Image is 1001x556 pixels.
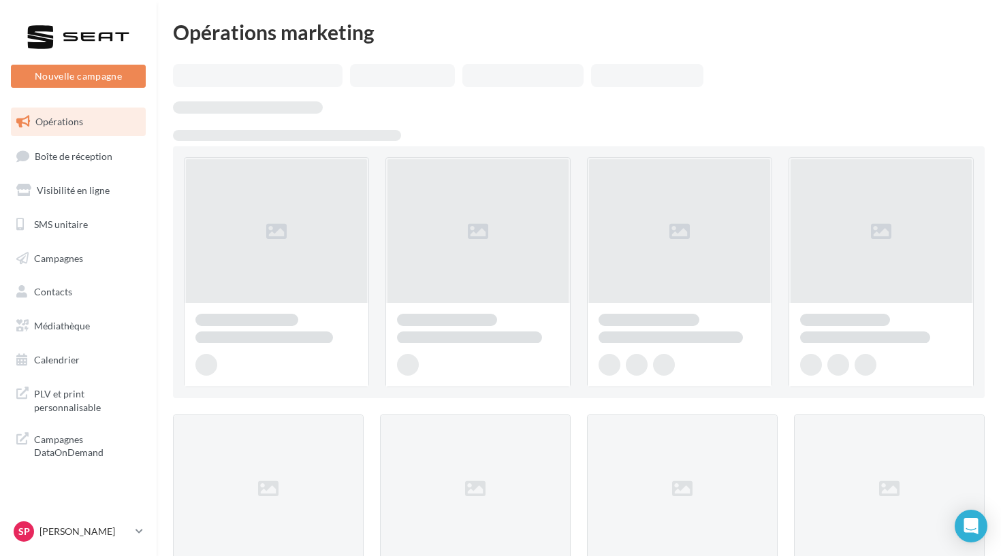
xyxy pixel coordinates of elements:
a: SMS unitaire [8,210,148,239]
span: Visibilité en ligne [37,184,110,196]
div: Opérations marketing [173,22,985,42]
a: Opérations [8,108,148,136]
span: Sp [18,525,30,538]
button: Nouvelle campagne [11,65,146,88]
a: Contacts [8,278,148,306]
a: Médiathèque [8,312,148,340]
a: Visibilité en ligne [8,176,148,205]
span: SMS unitaire [34,218,88,230]
span: Calendrier [34,354,80,365]
a: Boîte de réception [8,142,148,171]
span: Médiathèque [34,320,90,331]
span: Contacts [34,286,72,297]
a: Campagnes DataOnDemand [8,425,148,465]
p: [PERSON_NAME] [39,525,130,538]
a: Campagnes [8,244,148,273]
a: PLV et print personnalisable [8,379,148,419]
div: Open Intercom Messenger [955,510,987,542]
span: Campagnes DataOnDemand [34,430,140,459]
span: Opérations [35,116,83,127]
a: Sp [PERSON_NAME] [11,519,146,544]
span: Boîte de réception [35,150,112,161]
span: Campagnes [34,252,83,263]
span: PLV et print personnalisable [34,385,140,414]
a: Calendrier [8,346,148,374]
